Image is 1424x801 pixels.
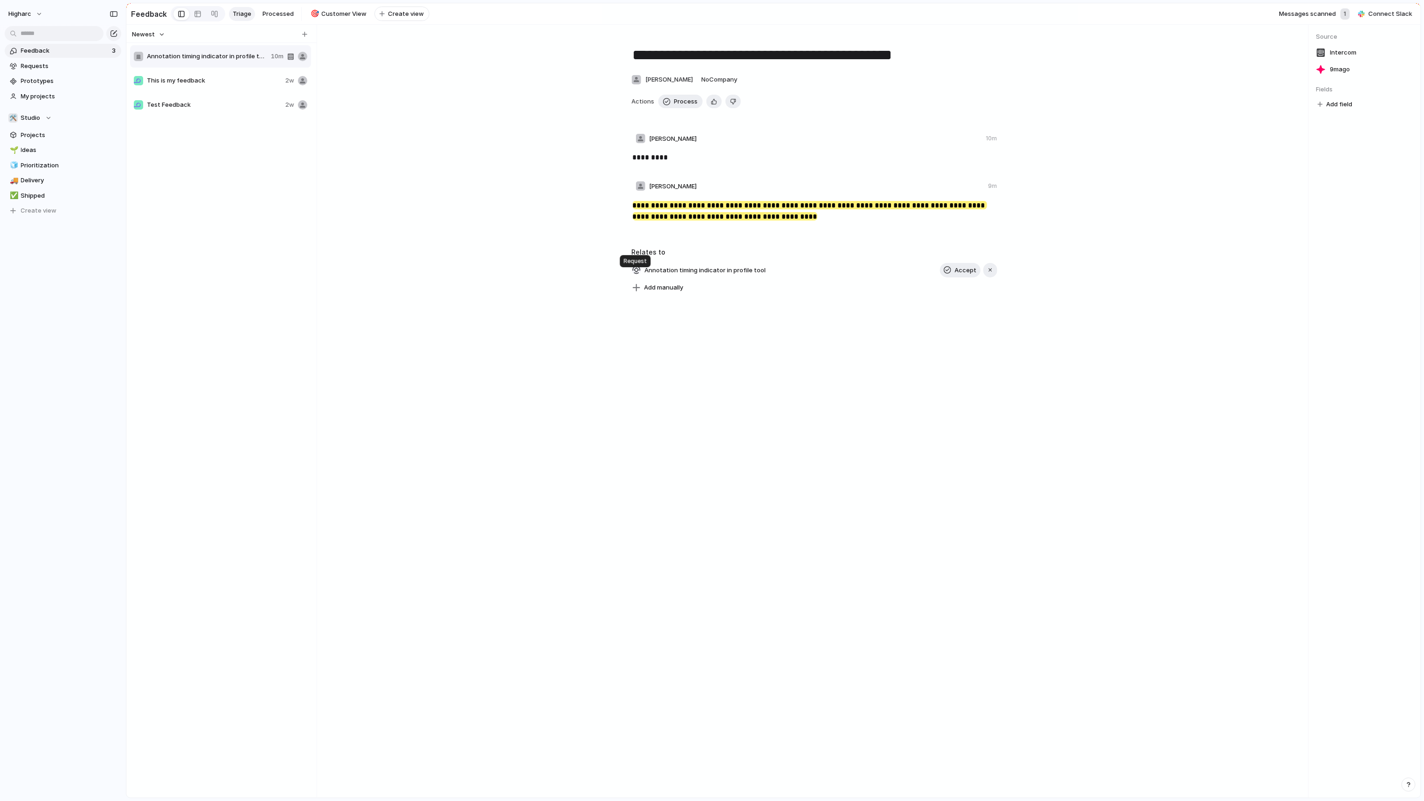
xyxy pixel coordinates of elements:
a: Intercom [1316,46,1413,59]
button: [PERSON_NAME] [629,72,695,87]
button: Create view [5,204,121,218]
span: Source [1316,32,1413,41]
button: 🧊 [8,161,18,170]
button: Connect Slack [1355,7,1416,21]
span: Prototypes [21,76,118,86]
button: Process [658,95,703,109]
span: higharc [8,9,31,19]
a: Processed [259,7,297,21]
div: 🛠️ [8,113,18,123]
button: Add field [1316,98,1354,110]
span: My projects [21,92,118,101]
a: Projects [5,128,121,142]
a: 🧊Prioritization [5,159,121,173]
span: 2w [285,76,294,85]
span: Ideas [21,145,118,155]
div: 🧊 [10,160,16,171]
span: Delivery [21,176,118,185]
span: Create view [388,9,424,19]
button: Delete [726,95,741,109]
span: No Company [701,76,737,83]
a: Prototypes [5,74,121,88]
div: 🚚 [10,175,16,186]
span: Processed [263,9,294,19]
span: Test Feedback [147,100,282,110]
span: Projects [21,131,118,140]
div: 9m [989,182,997,190]
a: Feedback3 [5,44,121,58]
span: Accept [955,266,977,275]
div: 🎯 [311,8,317,19]
span: 2w [285,100,294,110]
span: Requests [21,62,118,71]
span: [PERSON_NAME] [650,182,697,191]
button: Accept [940,263,981,278]
span: Studio [21,113,41,123]
button: Create view [374,7,429,21]
a: ✅Shipped [5,189,121,203]
span: Shipped [21,191,118,200]
button: 🛠️Studio [5,111,121,125]
div: Request [620,255,651,267]
span: [PERSON_NAME] [645,75,693,84]
span: Annotation timing indicator in profile tool [147,52,267,61]
span: Newest [132,30,155,39]
span: Prioritization [21,161,118,170]
a: My projects [5,90,121,104]
a: 🎯Customer View [305,7,371,21]
span: 10m [271,52,283,61]
span: [PERSON_NAME] [650,134,697,144]
div: 🌱 [10,145,16,156]
h2: Feedback [131,8,167,20]
h3: Relates to [632,247,997,257]
span: Create view [21,206,57,215]
a: 🚚Delivery [5,173,121,187]
span: Intercom [1330,48,1357,57]
a: Triage [229,7,255,21]
div: ✅ [10,190,16,201]
span: 9m ago [1330,65,1350,74]
span: Customer View [322,9,367,19]
span: Process [674,97,698,106]
button: Newest [131,28,166,41]
span: Add field [1327,100,1353,109]
button: higharc [4,7,48,21]
span: Triage [233,9,251,19]
button: Add manually [629,281,687,294]
span: Fields [1316,85,1413,94]
span: Messages scanned [1279,9,1336,19]
div: 10m [986,134,997,143]
span: Add manually [644,283,684,292]
button: 🎯 [309,9,318,19]
span: Annotation timing indicator in profile tool [642,264,769,277]
button: 🚚 [8,176,18,185]
a: 🌱Ideas [5,143,121,157]
button: ✅ [8,191,18,200]
span: Feedback [21,46,109,55]
span: Connect Slack [1369,9,1412,19]
button: 🌱 [8,145,18,155]
span: 3 [112,46,118,55]
a: Requests [5,59,121,73]
span: Actions [632,97,655,106]
button: NoCompany [699,72,740,87]
div: 1 [1341,8,1350,20]
span: This is my feedback [147,76,282,85]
